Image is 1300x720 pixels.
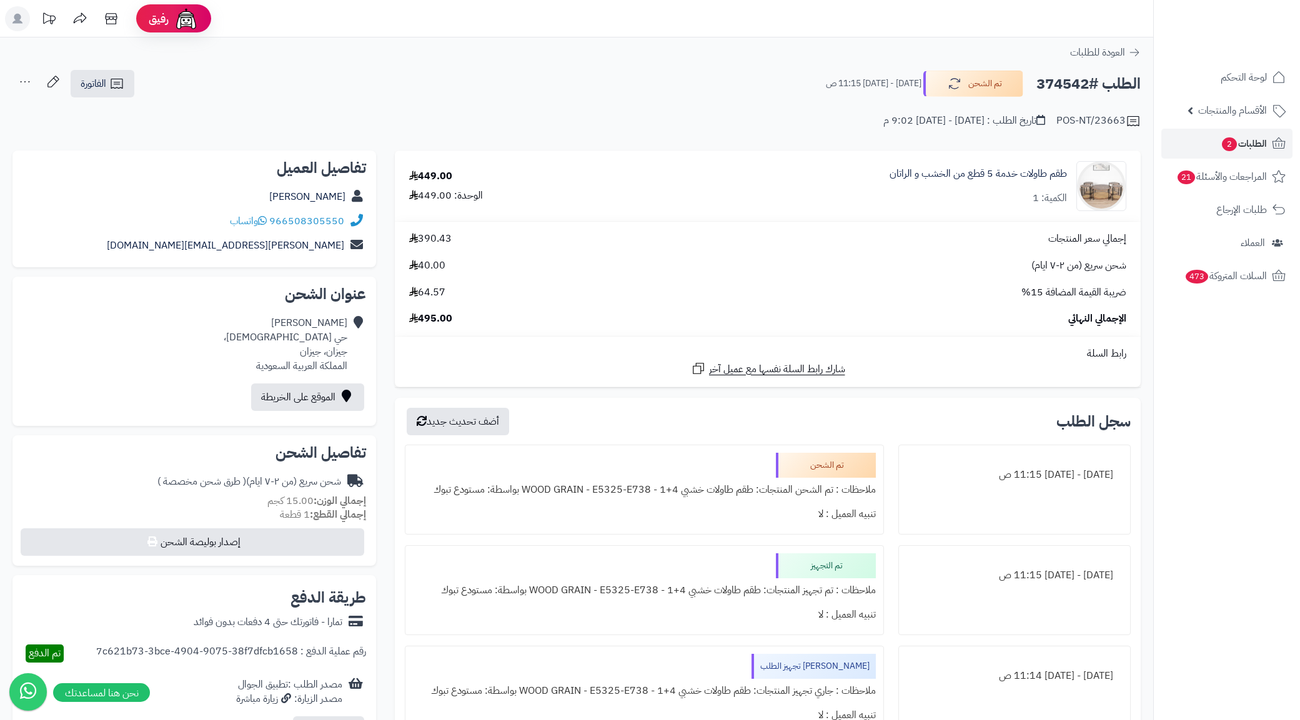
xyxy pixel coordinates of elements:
div: مصدر الزيارة: زيارة مباشرة [236,692,342,706]
span: 64.57 [409,285,445,300]
span: الطلبات [1221,135,1267,152]
h2: طريقة الدفع [290,590,366,605]
span: رفيق [149,11,169,26]
div: [PERSON_NAME] تجهيز الطلب [752,654,876,679]
a: شارك رابط السلة نفسها مع عميل آخر [691,361,845,377]
a: العملاء [1161,228,1293,258]
div: [DATE] - [DATE] 11:15 ص [906,563,1123,588]
span: السلات المتروكة [1184,267,1267,285]
span: 2 [1222,137,1238,152]
button: أضف تحديث جديد [407,408,509,435]
div: الكمية: 1 [1033,191,1067,205]
a: المراجعات والأسئلة21 [1161,162,1293,192]
span: العملاء [1241,234,1265,252]
button: إصدار بوليصة الشحن [21,528,364,556]
img: ai-face.png [174,6,199,31]
span: 473 [1185,270,1208,284]
div: POS-NT/23663 [1056,114,1141,129]
span: تم الدفع [29,646,61,661]
span: المراجعات والأسئلة [1176,168,1267,185]
span: ضريبة القيمة المضافة 15% [1021,285,1126,300]
div: تاريخ الطلب : [DATE] - [DATE] 9:02 م [883,114,1045,128]
span: 21 [1178,170,1196,185]
div: مصدر الطلب :تطبيق الجوال [236,678,342,706]
div: شحن سريع (من ٢-٧ ايام) [157,475,341,489]
div: تم التجهيز [776,553,876,578]
h3: سجل الطلب [1056,414,1131,429]
div: رقم عملية الدفع : 7c621b73-3bce-4904-9075-38f7dfcb1658 [96,644,366,663]
a: الطلبات2 [1161,129,1293,159]
small: [DATE] - [DATE] 11:15 ص [826,77,921,90]
a: الموقع على الخريطة [251,383,364,411]
a: العودة للطلبات [1070,45,1141,60]
h2: تفاصيل العميل [22,160,366,175]
span: طلبات الإرجاع [1216,201,1267,219]
strong: إجمالي الوزن: [314,493,366,508]
div: ملاحظات : تم تجهيز المنتجات: طقم طاولات خشبي 4+1 - WOOD GRAIN - E5325-E738 بواسطة: مستودع تبوك [413,578,876,603]
a: طلبات الإرجاع [1161,195,1293,225]
a: الفاتورة [71,70,134,97]
strong: إجمالي القطع: [310,507,366,522]
div: [DATE] - [DATE] 11:15 ص [906,463,1123,487]
div: 449.00 [409,169,452,184]
span: الإجمالي النهائي [1068,312,1126,326]
span: شحن سريع (من ٢-٧ ايام) [1031,259,1126,273]
div: [DATE] - [DATE] 11:14 ص [906,664,1123,688]
span: ( طرق شحن مخصصة ) [157,474,246,489]
span: إجمالي سعر المنتجات [1048,232,1126,246]
span: العودة للطلبات [1070,45,1125,60]
small: 1 قطعة [280,507,366,522]
div: [PERSON_NAME] حي [DEMOGRAPHIC_DATA]، جيزان، جيزان المملكة العربية السعودية [224,316,347,373]
img: 1744274441-1-90x90.jpg [1077,161,1126,211]
span: الأقسام والمنتجات [1198,102,1267,119]
span: لوحة التحكم [1221,69,1267,86]
div: تنبيه العميل : لا [413,502,876,526]
a: طقم طاولات خدمة 5 قطع من الخشب و الراتان [890,167,1067,181]
a: السلات المتروكة473 [1161,261,1293,291]
div: الوحدة: 449.00 [409,189,483,203]
img: logo-2.png [1215,27,1288,54]
span: شارك رابط السلة نفسها مع عميل آخر [709,362,845,377]
a: تحديثات المنصة [33,6,64,34]
span: 495.00 [409,312,452,326]
a: 966508305550 [269,214,344,229]
div: رابط السلة [400,347,1136,361]
div: تمارا - فاتورتك حتى 4 دفعات بدون فوائد [194,615,342,629]
a: [PERSON_NAME] [269,189,345,204]
span: الفاتورة [81,76,106,91]
h2: تفاصيل الشحن [22,445,366,460]
h2: الطلب #374542 [1036,71,1141,97]
div: تنبيه العميل : لا [413,603,876,627]
h2: عنوان الشحن [22,287,366,302]
a: لوحة التحكم [1161,62,1293,92]
small: 15.00 كجم [267,493,366,508]
span: 40.00 [409,259,445,273]
a: [PERSON_NAME][EMAIL_ADDRESS][DOMAIN_NAME] [107,238,344,253]
button: تم الشحن [923,71,1023,97]
div: تم الشحن [776,453,876,478]
a: واتساب [230,214,267,229]
div: ملاحظات : جاري تجهيز المنتجات: طقم طاولات خشبي 4+1 - WOOD GRAIN - E5325-E738 بواسطة: مستودع تبوك [413,679,876,703]
div: ملاحظات : تم الشحن المنتجات: طقم طاولات خشبي 4+1 - WOOD GRAIN - E5325-E738 بواسطة: مستودع تبوك [413,478,876,502]
span: 390.43 [409,232,452,246]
